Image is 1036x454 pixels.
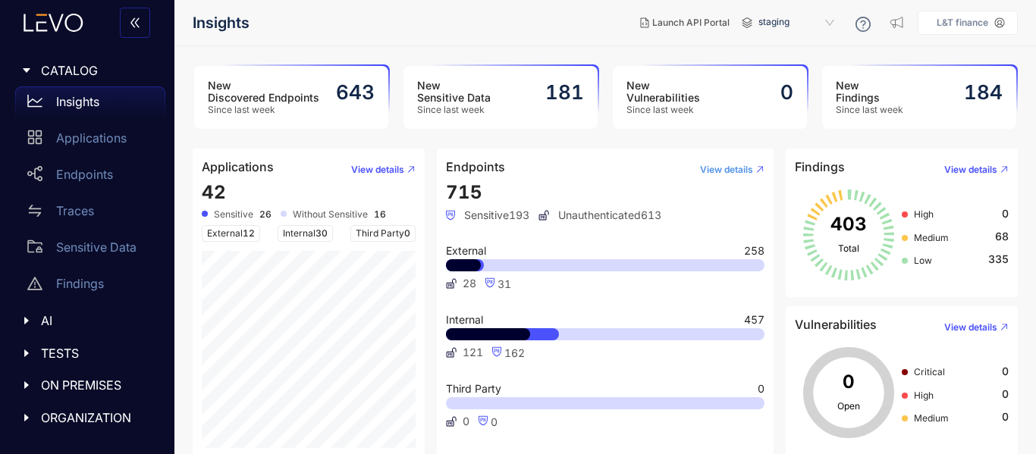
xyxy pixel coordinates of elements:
[914,208,934,220] span: High
[9,55,165,86] div: CATALOG
[1002,411,1009,423] span: 0
[744,246,764,256] span: 258
[463,346,483,359] span: 121
[9,337,165,369] div: TESTS
[15,232,165,268] a: Sensitive Data
[944,164,997,175] span: View details
[446,246,486,256] span: External
[463,415,469,427] span: 0
[914,412,949,424] span: Medium
[1002,208,1009,220] span: 0
[259,209,272,220] b: 26
[56,240,137,254] p: Sensitive Data
[758,384,764,394] span: 0
[446,315,483,325] span: Internal
[278,225,333,242] span: Internal
[41,346,153,360] span: TESTS
[744,315,764,325] span: 457
[214,209,253,220] span: Sensitive
[27,203,42,218] span: swap
[208,105,319,115] span: Since last week
[914,366,945,377] span: Critical
[41,378,153,392] span: ON PREMISES
[316,227,328,239] span: 30
[995,230,1009,243] span: 68
[350,225,416,242] span: Third Party
[491,415,498,428] span: 0
[15,268,165,305] a: Findings
[243,227,255,239] span: 12
[446,160,505,174] h4: Endpoints
[937,17,988,28] p: L&T finance
[628,11,742,35] button: Launch API Portal
[795,160,845,174] h4: Findings
[988,253,1009,265] span: 335
[351,164,404,175] span: View details
[21,412,32,423] span: caret-right
[1002,365,1009,377] span: 0
[15,159,165,196] a: Endpoints
[463,277,476,290] span: 28
[15,86,165,123] a: Insights
[56,168,113,181] p: Endpoints
[339,158,416,182] button: View details
[21,348,32,359] span: caret-right
[21,380,32,390] span: caret-right
[836,80,903,104] h3: New Findings
[446,181,482,203] span: 715
[932,158,1009,182] button: View details
[56,95,99,108] p: Insights
[498,277,511,290] span: 31
[446,209,529,221] span: Sensitive 193
[795,318,877,331] h4: Vulnerabilities
[336,81,375,104] h2: 643
[914,232,949,243] span: Medium
[56,204,94,218] p: Traces
[15,123,165,159] a: Applications
[626,105,700,115] span: Since last week
[41,411,153,424] span: ORGANIZATION
[129,17,141,30] span: double-left
[914,255,932,266] span: Low
[700,164,753,175] span: View details
[914,390,934,401] span: High
[780,81,793,104] h2: 0
[758,11,837,35] span: staging
[9,369,165,401] div: ON PREMISES
[293,209,368,220] span: Without Sensitive
[56,277,104,290] p: Findings
[202,160,274,174] h4: Applications
[404,227,410,239] span: 0
[56,131,127,145] p: Applications
[504,346,525,359] span: 162
[193,14,250,32] span: Insights
[21,315,32,326] span: caret-right
[202,225,260,242] span: External
[120,8,150,38] button: double-left
[626,80,700,104] h3: New Vulnerabilities
[688,158,764,182] button: View details
[9,402,165,434] div: ORGANIZATION
[41,64,153,77] span: CATALOG
[21,65,32,76] span: caret-right
[446,384,501,394] span: Third Party
[374,209,386,220] b: 16
[27,276,42,291] span: warning
[202,181,226,203] span: 42
[15,196,165,232] a: Traces
[9,305,165,337] div: AI
[41,314,153,327] span: AI
[417,105,491,115] span: Since last week
[538,209,661,221] span: Unauthenticated 613
[964,81,1003,104] h2: 184
[932,315,1009,340] button: View details
[1002,388,1009,400] span: 0
[944,322,997,333] span: View details
[417,80,491,104] h3: New Sensitive Data
[652,17,730,28] span: Launch API Portal
[836,105,903,115] span: Since last week
[545,81,584,104] h2: 181
[208,80,319,104] h3: New Discovered Endpoints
